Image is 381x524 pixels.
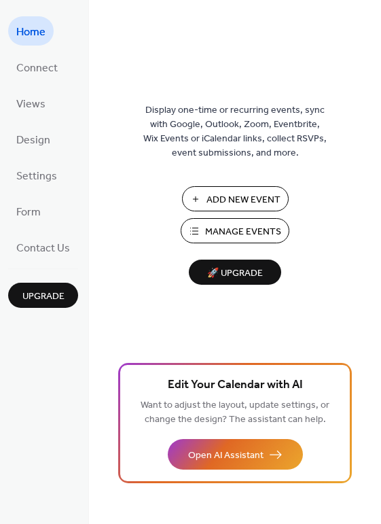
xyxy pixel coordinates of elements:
span: Contact Us [16,238,70,259]
button: Add New Event [182,186,289,211]
a: Home [8,16,54,46]
button: Open AI Assistant [168,439,303,470]
a: Form [8,196,49,226]
span: Form [16,202,41,223]
span: Add New Event [206,193,280,207]
span: Open AI Assistant [188,449,264,463]
a: Settings [8,160,65,190]
span: Upgrade [22,290,65,304]
span: Views [16,94,46,115]
span: Settings [16,166,57,187]
a: Views [8,88,54,118]
button: 🚀 Upgrade [189,260,281,285]
a: Connect [8,52,66,82]
span: Display one-time or recurring events, sync with Google, Outlook, Zoom, Eventbrite, Wix Events or ... [143,103,327,160]
a: Design [8,124,58,154]
span: Connect [16,58,58,79]
span: Home [16,22,46,43]
button: Manage Events [181,218,289,243]
span: Edit Your Calendar with AI [168,376,303,395]
span: Want to adjust the layout, update settings, or change the design? The assistant can help. [141,396,329,429]
button: Upgrade [8,283,78,308]
span: Design [16,130,50,151]
a: Contact Us [8,232,78,262]
span: Manage Events [205,225,281,239]
span: 🚀 Upgrade [197,264,273,283]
